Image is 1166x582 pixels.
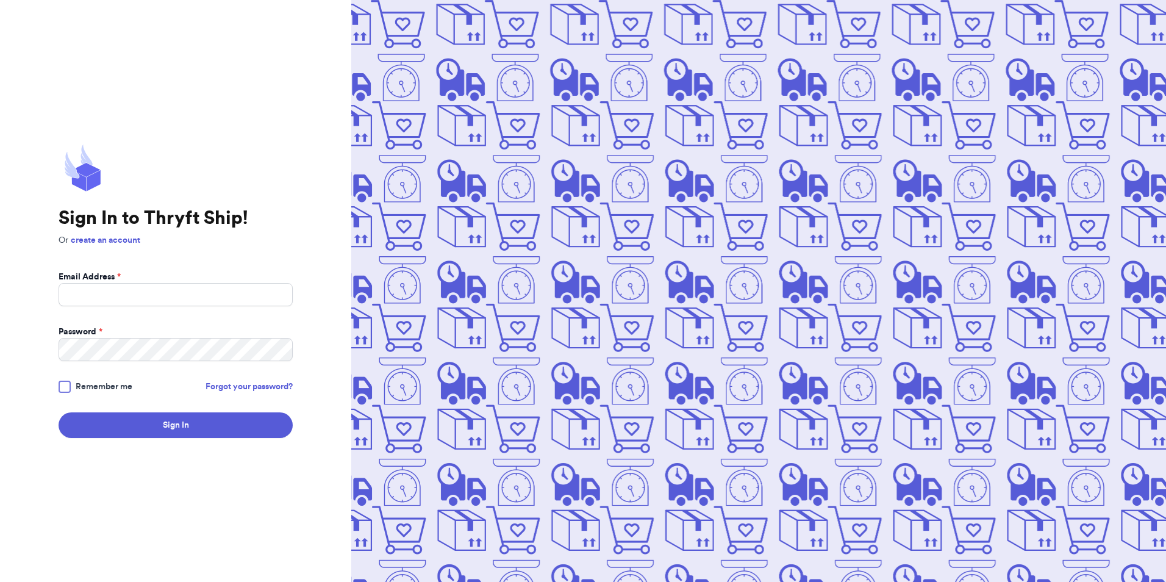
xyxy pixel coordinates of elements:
button: Sign In [59,412,293,438]
a: create an account [71,236,140,245]
label: Password [59,326,102,338]
a: Forgot your password? [206,381,293,393]
span: Remember me [76,381,132,393]
p: Or [59,234,293,246]
h1: Sign In to Thryft Ship! [59,207,293,229]
label: Email Address [59,271,121,283]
